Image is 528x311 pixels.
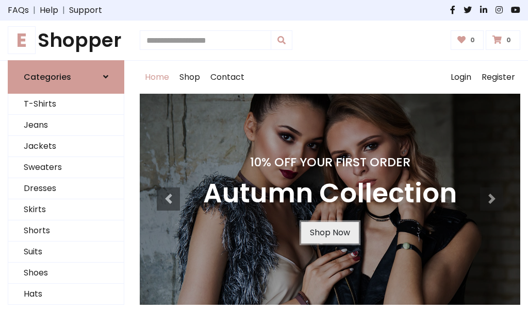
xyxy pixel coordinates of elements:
[8,241,124,263] a: Suits
[8,136,124,157] a: Jackets
[486,30,520,50] a: 0
[8,199,124,220] a: Skirts
[8,157,124,178] a: Sweaters
[476,61,520,94] a: Register
[301,222,359,244] a: Shop Now
[8,220,124,241] a: Shorts
[69,4,102,16] a: Support
[58,4,69,16] span: |
[8,29,124,52] a: EShopper
[468,36,477,45] span: 0
[504,36,514,45] span: 0
[8,4,29,16] a: FAQs
[8,29,124,52] h1: Shopper
[174,61,205,94] a: Shop
[8,94,124,115] a: T-Shirts
[445,61,476,94] a: Login
[140,61,174,94] a: Home
[8,263,124,284] a: Shoes
[203,155,457,169] h4: 10% Off Your First Order
[40,4,58,16] a: Help
[203,178,457,210] h3: Autumn Collection
[8,115,124,136] a: Jeans
[451,30,484,50] a: 0
[8,60,124,94] a: Categories
[29,4,40,16] span: |
[8,26,36,54] span: E
[8,178,124,199] a: Dresses
[8,284,124,305] a: Hats
[205,61,250,94] a: Contact
[24,72,71,82] h6: Categories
